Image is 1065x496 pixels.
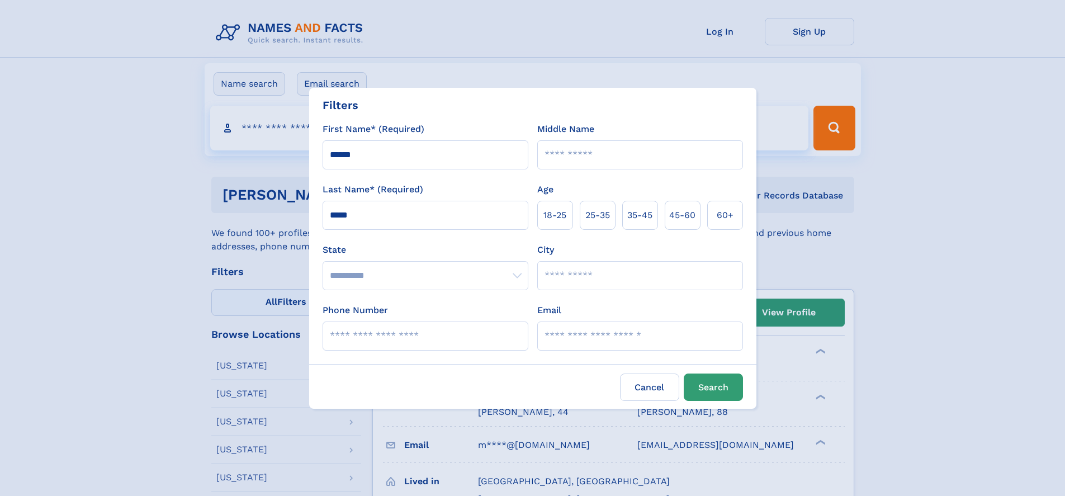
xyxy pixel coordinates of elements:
label: City [537,243,554,257]
span: 45‑60 [669,209,695,222]
label: First Name* (Required) [323,122,424,136]
label: Last Name* (Required) [323,183,423,196]
label: Email [537,304,561,317]
span: 35‑45 [627,209,652,222]
span: 18‑25 [543,209,566,222]
label: Cancel [620,374,679,401]
label: Middle Name [537,122,594,136]
div: Filters [323,97,358,114]
label: Age [537,183,553,196]
label: State [323,243,528,257]
span: 25‑35 [585,209,610,222]
label: Phone Number [323,304,388,317]
span: 60+ [717,209,733,222]
button: Search [684,374,743,401]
